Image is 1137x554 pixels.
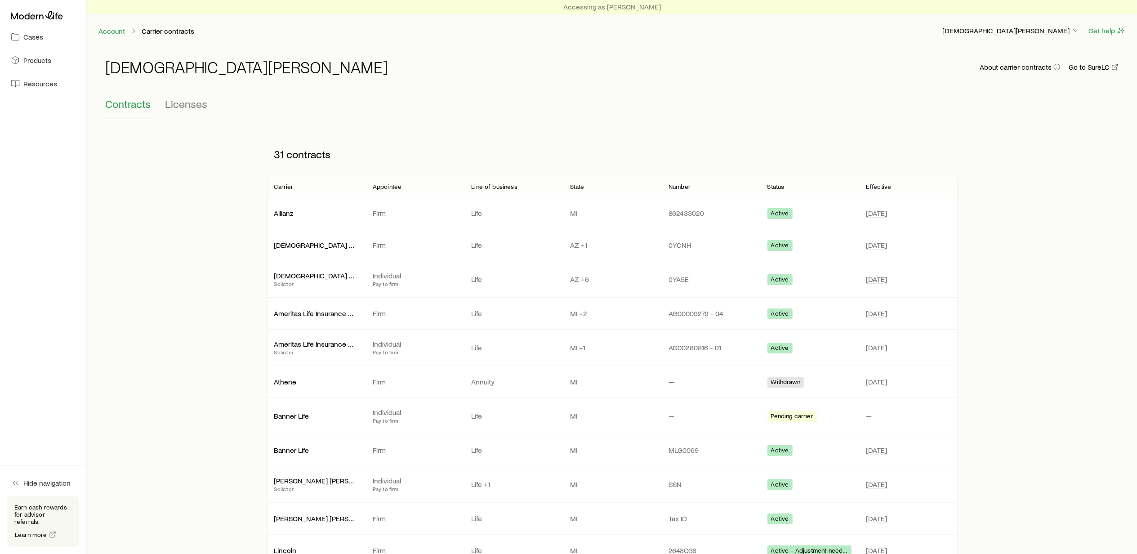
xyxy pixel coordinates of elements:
[98,27,125,36] a: Account
[669,480,753,489] p: SSN
[373,446,457,455] p: Firm
[471,309,555,318] p: Life
[23,56,51,65] span: Products
[570,343,654,352] p: MI +1
[866,275,887,284] span: [DATE]
[570,309,654,318] p: MI +2
[7,50,79,70] a: Products
[274,514,358,523] p: [PERSON_NAME] [PERSON_NAME]
[274,280,358,287] p: Solicitor
[570,183,584,190] p: State
[373,485,457,492] p: Pay to firm
[866,183,891,190] p: Effective
[570,377,654,386] p: MI
[165,98,207,110] span: Licenses
[471,514,555,523] p: Life
[14,504,72,525] p: Earn cash rewards for advisor referrals.
[771,344,789,353] span: Active
[866,480,887,489] span: [DATE]
[23,32,43,41] span: Cases
[570,446,654,455] p: MI
[471,446,555,455] p: Life
[7,473,79,493] button: Hide navigation
[274,183,294,190] p: Carrier
[373,408,457,417] p: Individual
[274,271,358,280] p: [DEMOGRAPHIC_DATA] General
[15,532,47,538] span: Learn more
[373,183,401,190] p: Appointee
[767,183,785,190] p: Status
[373,241,457,250] p: Firm
[669,411,753,420] p: —
[669,377,753,386] p: —
[771,447,789,456] span: Active
[274,411,358,420] p: Banner Life
[570,411,654,420] p: MI
[669,343,753,352] p: AG00280816 - 01
[771,481,789,490] span: Active
[771,241,789,251] span: Active
[942,26,1080,35] p: [DEMOGRAPHIC_DATA][PERSON_NAME]
[373,271,457,280] p: Individual
[23,79,57,88] span: Resources
[373,514,457,523] p: Firm
[23,478,71,487] span: Hide navigation
[771,310,789,319] span: Active
[471,343,555,352] p: Life
[471,241,555,250] p: Life
[373,476,457,485] p: Individual
[771,412,813,422] span: Pending carrier
[373,377,457,386] p: Firm
[105,98,1119,119] div: Contracting sub-page tabs
[570,209,654,218] p: MI
[570,275,654,284] p: AZ +6
[771,210,789,219] span: Active
[373,280,457,287] p: Pay to firm
[866,241,887,250] span: [DATE]
[1068,63,1119,71] a: Go to SureLC
[570,514,654,523] p: MI
[669,514,753,523] p: Tax ID
[105,98,151,110] span: Contracts
[274,476,358,485] p: [PERSON_NAME] [PERSON_NAME]
[471,275,555,284] p: Life
[7,27,79,47] a: Cases
[274,340,358,348] p: Ameritas Life Insurance Corp. (Ameritas)
[771,378,800,388] span: Withdrawn
[669,241,753,250] p: 0YCNH
[7,496,79,547] div: Earn cash rewards for advisor referrals.Learn more
[866,343,887,352] span: [DATE]
[274,209,358,218] p: Allianz
[1088,26,1126,36] button: Get help
[373,348,457,356] p: Pay to firm
[866,514,887,523] span: [DATE]
[471,480,555,489] p: Life +1
[866,446,887,455] span: [DATE]
[142,27,194,36] p: Carrier contracts
[669,275,753,284] p: 0YA5E
[7,74,79,94] a: Resources
[471,183,517,190] p: Line of business
[105,58,388,76] h1: [DEMOGRAPHIC_DATA][PERSON_NAME]
[471,411,555,420] p: Life
[287,148,331,161] span: contracts
[570,241,654,250] p: AZ +1
[274,148,284,161] span: 31
[274,241,358,250] p: [DEMOGRAPHIC_DATA] General
[979,63,1061,71] button: About carrier contracts
[669,446,753,455] p: MLG0069
[274,446,358,455] p: Banner Life
[274,309,358,318] p: Ameritas Life Insurance Corp. (Ameritas)
[274,485,358,492] p: Solicitor
[669,183,691,190] p: Number
[274,348,358,356] p: Solicitor
[471,377,555,386] p: Annuity
[373,209,457,218] p: Firm
[570,480,654,489] p: MI
[771,276,789,285] span: Active
[771,515,789,524] span: Active
[373,417,457,424] p: Pay to firm
[866,309,887,318] span: [DATE]
[942,26,1081,36] button: [DEMOGRAPHIC_DATA][PERSON_NAME]
[563,2,661,11] p: Accessing as [PERSON_NAME]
